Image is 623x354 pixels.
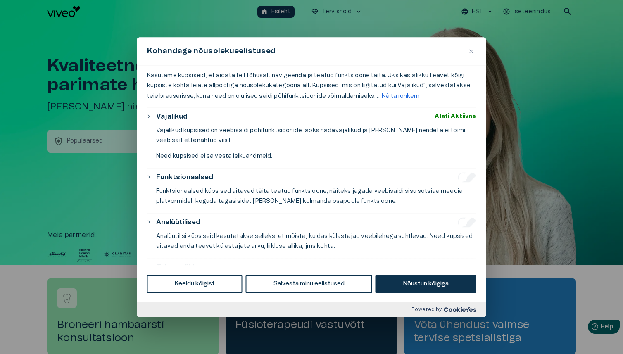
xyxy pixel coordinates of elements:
button: Nõustun kõigiga [376,275,476,293]
button: Salvesta minu eelistused [246,275,372,293]
input: Luba Funktsionaalsed [458,172,476,182]
button: Analüütilised [156,217,200,227]
button: Vajalikud [156,112,188,121]
button: Näita rohkem [381,90,420,102]
button: Sulge [466,46,476,56]
p: Kasutame küpsiseid, et aidata teil tõhusalt navigeerida ja teatud funktsioone täita. Üksikasjalik... [147,71,476,102]
div: Kohandage nõusolekueelistused [137,37,486,317]
img: Close [469,49,473,53]
button: Funktsionaalsed [156,172,213,182]
span: Help [42,7,55,13]
input: Luba Analüütilised [458,217,476,227]
p: Need küpsised ei salvesta isikuandmeid. [156,151,476,161]
p: Analüütilisi küpsiseid kasutatakse selleks, et mõista, kuidas külastajad veebilehega suhtlevad. N... [156,231,476,251]
span: Alati Aktiivne [435,112,476,121]
div: Powered by [137,302,486,317]
p: Funktsionaalsed küpsised aitavad täita teatud funktsioone, näiteks jagada veebisaidi sisu sotsiaa... [156,186,476,206]
img: Cookieyes logo [444,307,476,312]
p: Vajalikud küpsised on veebisaidi põhifunktsioonide jaoks hädavajalikud ja [PERSON_NAME] nendeta e... [156,126,476,145]
button: Keeldu kõigist [147,275,243,293]
span: Kohandage nõusolekueelistused [147,46,276,56]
